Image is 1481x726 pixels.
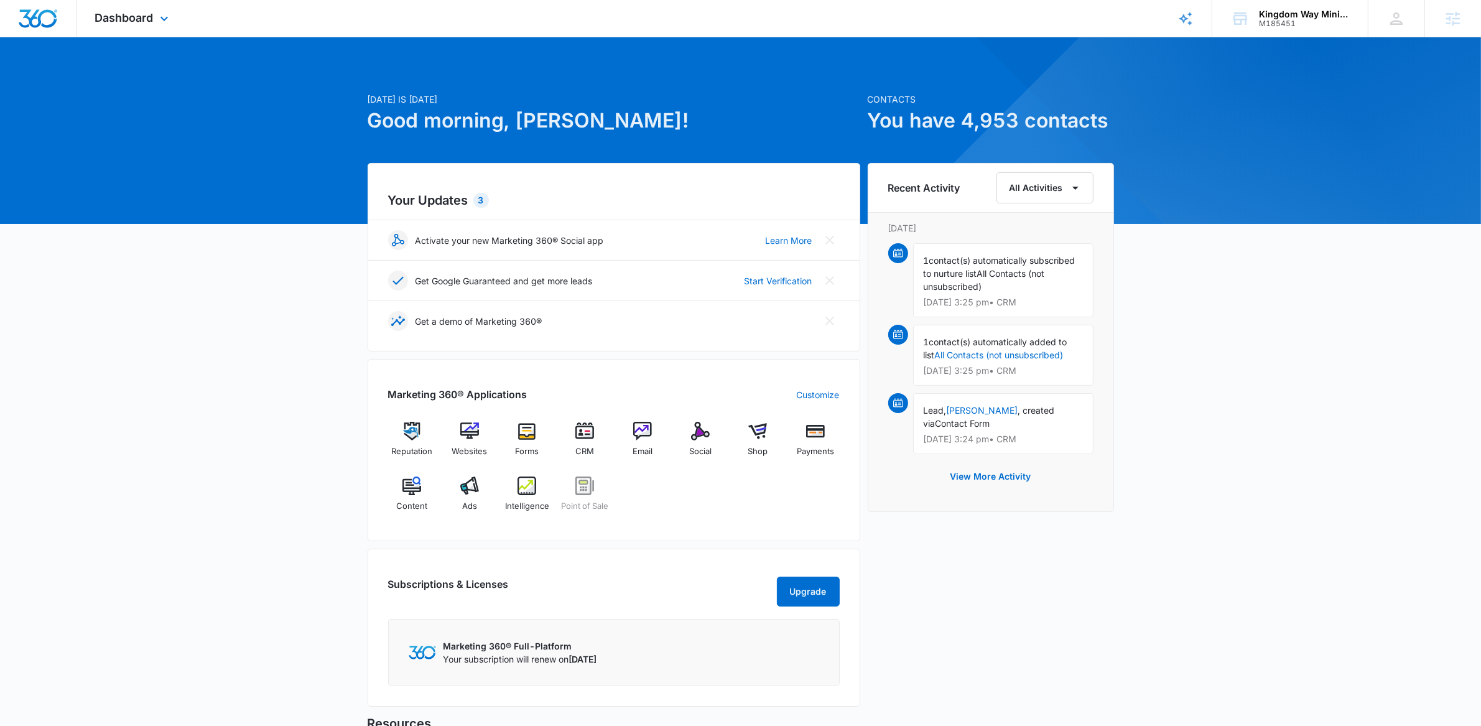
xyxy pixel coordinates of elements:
[689,445,712,458] span: Social
[820,230,840,250] button: Close
[868,106,1114,136] h1: You have 4,953 contacts
[575,445,594,458] span: CRM
[996,172,1093,203] button: All Activities
[409,646,436,659] img: Marketing 360 Logo
[820,311,840,331] button: Close
[416,315,542,328] p: Get a demo of Marketing 360®
[820,271,840,291] button: Close
[445,477,493,521] a: Ads
[20,20,30,30] img: logo_orange.svg
[947,405,1018,416] a: [PERSON_NAME]
[935,418,990,429] span: Contact Form
[95,11,154,24] span: Dashboard
[924,366,1083,375] p: [DATE] 3:25 pm • CRM
[924,435,1083,444] p: [DATE] 3:24 pm • CRM
[924,337,1067,360] span: contact(s) automatically added to list
[1259,9,1350,19] div: account name
[935,350,1064,360] a: All Contacts (not unsubscribed)
[368,106,860,136] h1: Good morning, [PERSON_NAME]!
[445,422,493,467] a: Websites
[388,191,840,210] h2: Your Updates
[515,445,539,458] span: Forms
[473,193,489,208] div: 3
[748,445,768,458] span: Shop
[924,255,1075,279] span: contact(s) automatically subscribed to nurture list
[938,462,1044,491] button: View More Activity
[633,445,652,458] span: Email
[745,274,812,287] a: Start Verification
[388,387,527,402] h2: Marketing 360® Applications
[797,445,834,458] span: Payments
[452,445,487,458] span: Websites
[20,32,30,42] img: website_grey.svg
[924,255,929,266] span: 1
[34,72,44,82] img: tab_domain_overview_orange.svg
[569,654,597,664] span: [DATE]
[462,500,477,513] span: Ads
[561,477,609,521] a: Point of Sale
[777,577,840,607] button: Upgrade
[443,640,597,653] p: Marketing 360® Full-Platform
[388,477,436,521] a: Content
[391,445,432,458] span: Reputation
[561,422,609,467] a: CRM
[443,653,597,666] p: Your subscription will renew on
[924,337,929,347] span: 1
[792,422,840,467] a: Payments
[388,577,509,602] h2: Subscriptions & Licenses
[388,422,436,467] a: Reputation
[505,500,549,513] span: Intelligence
[766,234,812,247] a: Learn More
[32,32,137,42] div: Domain: [DOMAIN_NAME]
[734,422,782,467] a: Shop
[47,73,111,81] div: Domain Overview
[868,93,1114,106] p: Contacts
[924,268,1045,292] span: All Contacts (not unsubscribed)
[924,298,1083,307] p: [DATE] 3:25 pm • CRM
[1259,19,1350,28] div: account id
[924,405,947,416] span: Lead,
[396,500,427,513] span: Content
[676,422,724,467] a: Social
[797,388,840,401] a: Customize
[888,180,960,195] h6: Recent Activity
[503,422,551,467] a: Forms
[124,72,134,82] img: tab_keywords_by_traffic_grey.svg
[416,274,593,287] p: Get Google Guaranteed and get more leads
[888,221,1093,235] p: [DATE]
[416,234,604,247] p: Activate your new Marketing 360® Social app
[561,500,608,513] span: Point of Sale
[503,477,551,521] a: Intelligence
[368,93,860,106] p: [DATE] is [DATE]
[137,73,210,81] div: Keywords by Traffic
[35,20,61,30] div: v 4.0.25
[619,422,667,467] a: Email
